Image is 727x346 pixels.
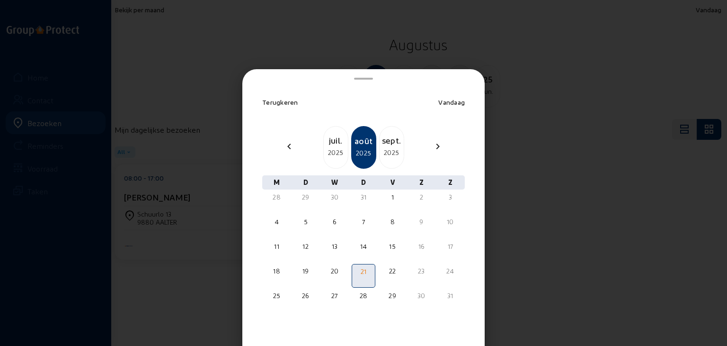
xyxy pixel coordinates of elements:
div: 1 [382,192,403,202]
div: 20 [324,266,345,276]
div: V [378,175,407,190]
div: 3 [440,192,461,202]
div: 8 [382,217,403,227]
div: 30 [324,192,345,202]
div: 12 [295,242,316,251]
div: juil. [324,134,348,147]
div: 6 [324,217,345,227]
div: Z [436,175,465,190]
div: 5 [295,217,316,227]
div: 4 [266,217,287,227]
div: 10 [440,217,461,227]
span: Terugkeren [262,98,298,106]
mat-icon: chevron_right [432,141,443,152]
div: sept. [380,134,404,147]
div: 11 [266,242,287,251]
div: 23 [411,266,432,276]
div: 7 [353,217,374,227]
div: M [262,175,291,190]
div: 15 [382,242,403,251]
div: 2025 [380,147,404,158]
div: D [291,175,320,190]
div: D [349,175,378,190]
div: 19 [295,266,316,276]
div: 22 [382,266,403,276]
div: 16 [411,242,432,251]
div: 30 [411,291,432,300]
div: 26 [295,291,316,300]
div: 18 [266,266,287,276]
div: 24 [440,266,461,276]
div: Z [407,175,436,190]
div: 25 [266,291,287,300]
div: 9 [411,217,432,227]
div: 2025 [352,147,375,159]
div: 31 [353,192,374,202]
mat-icon: chevron_left [284,141,295,152]
div: 28 [353,291,374,300]
div: 29 [382,291,403,300]
div: 29 [295,192,316,202]
span: Vandaag [438,98,465,106]
div: 28 [266,192,287,202]
div: août [352,134,375,147]
div: W [320,175,349,190]
div: 2 [411,192,432,202]
div: 17 [440,242,461,251]
div: 14 [353,242,374,251]
div: 21 [353,267,373,276]
div: 31 [440,291,461,300]
div: 27 [324,291,345,300]
div: 2025 [324,147,348,158]
div: 13 [324,242,345,251]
